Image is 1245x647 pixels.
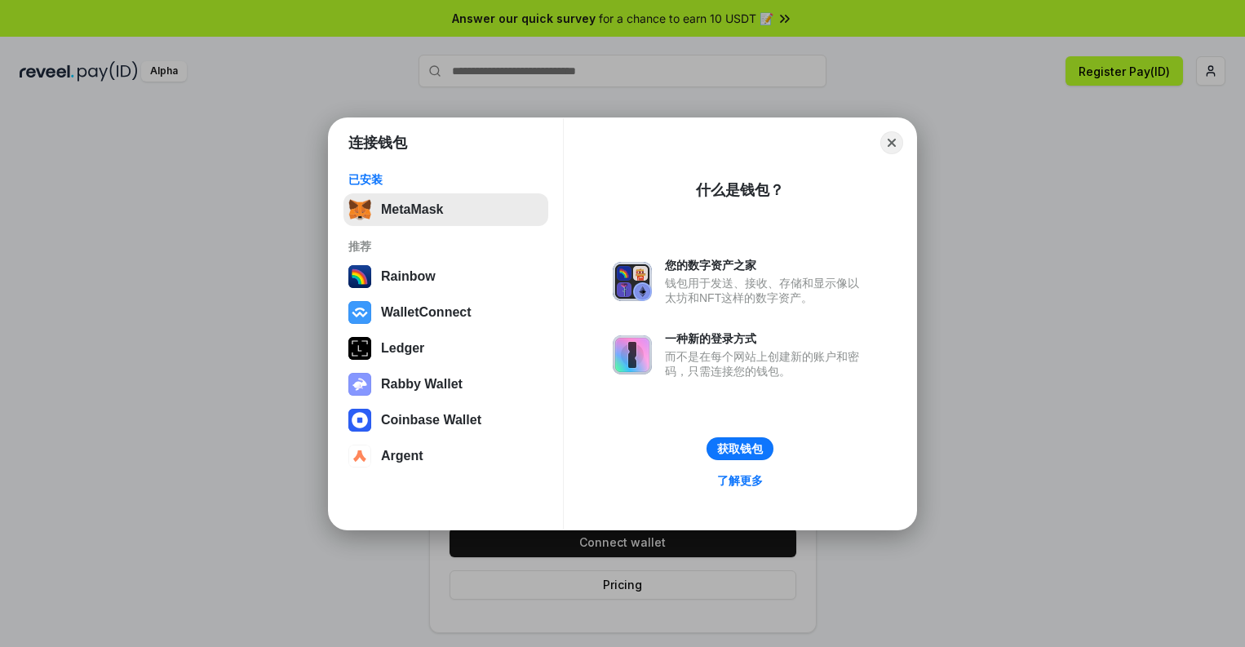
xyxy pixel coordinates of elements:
div: 什么是钱包？ [696,180,784,200]
div: WalletConnect [381,305,472,320]
img: svg+xml,%3Csvg%20width%3D%2228%22%20height%3D%2228%22%20viewBox%3D%220%200%2028%2028%22%20fill%3D... [348,409,371,432]
div: 已安装 [348,172,543,187]
button: Ledger [343,332,548,365]
div: Argent [381,449,423,463]
button: MetaMask [343,193,548,226]
div: 推荐 [348,239,543,254]
button: Argent [343,440,548,472]
img: svg+xml,%3Csvg%20fill%3D%22none%22%20height%3D%2233%22%20viewBox%3D%220%200%2035%2033%22%20width%... [348,198,371,221]
div: 钱包用于发送、接收、存储和显示像以太坊和NFT这样的数字资产。 [665,276,867,305]
button: Close [880,131,903,154]
div: 一种新的登录方式 [665,331,867,346]
img: svg+xml,%3Csvg%20width%3D%2228%22%20height%3D%2228%22%20viewBox%3D%220%200%2028%2028%22%20fill%3D... [348,445,371,468]
button: 获取钱包 [707,437,773,460]
img: svg+xml,%3Csvg%20xmlns%3D%22http%3A%2F%2Fwww.w3.org%2F2000%2Fsvg%22%20width%3D%2228%22%20height%3... [348,337,371,360]
img: svg+xml,%3Csvg%20width%3D%22120%22%20height%3D%22120%22%20viewBox%3D%220%200%20120%20120%22%20fil... [348,265,371,288]
div: 了解更多 [717,473,763,488]
img: svg+xml,%3Csvg%20xmlns%3D%22http%3A%2F%2Fwww.w3.org%2F2000%2Fsvg%22%20fill%3D%22none%22%20viewBox... [613,262,652,301]
div: 获取钱包 [717,441,763,456]
div: 而不是在每个网站上创建新的账户和密码，只需连接您的钱包。 [665,349,867,379]
button: Coinbase Wallet [343,404,548,437]
div: 您的数字资产之家 [665,258,867,273]
img: svg+xml,%3Csvg%20xmlns%3D%22http%3A%2F%2Fwww.w3.org%2F2000%2Fsvg%22%20fill%3D%22none%22%20viewBox... [613,335,652,374]
div: Rabby Wallet [381,377,463,392]
h1: 连接钱包 [348,133,407,153]
div: MetaMask [381,202,443,217]
div: Coinbase Wallet [381,413,481,428]
div: Ledger [381,341,424,356]
button: Rabby Wallet [343,368,548,401]
img: svg+xml,%3Csvg%20xmlns%3D%22http%3A%2F%2Fwww.w3.org%2F2000%2Fsvg%22%20fill%3D%22none%22%20viewBox... [348,373,371,396]
button: Rainbow [343,260,548,293]
a: 了解更多 [707,470,773,491]
button: WalletConnect [343,296,548,329]
div: Rainbow [381,269,436,284]
img: svg+xml,%3Csvg%20width%3D%2228%22%20height%3D%2228%22%20viewBox%3D%220%200%2028%2028%22%20fill%3D... [348,301,371,324]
